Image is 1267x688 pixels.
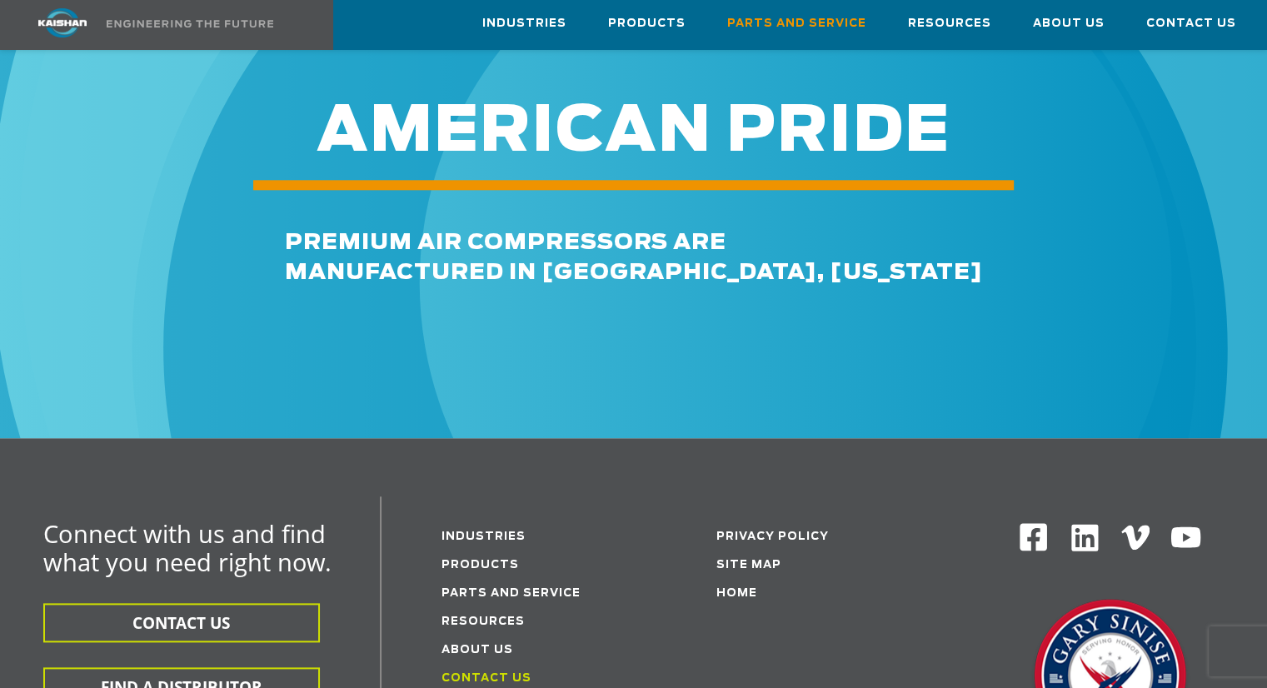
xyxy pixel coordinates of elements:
[716,531,829,542] a: Privacy Policy
[1018,521,1049,552] img: Facebook
[441,588,581,599] a: Parts and service
[441,616,525,627] a: Resources
[716,560,781,571] a: Site Map
[1069,521,1101,554] img: Linkedin
[285,232,983,283] span: premium air compressors are MANUFACTURED IN [GEOGRAPHIC_DATA], [US_STATE]
[608,14,686,33] span: Products
[482,1,566,46] a: Industries
[43,603,320,642] button: CONTACT US
[441,531,526,542] a: Industries
[716,588,757,599] a: Home
[43,517,332,578] span: Connect with us and find what you need right now.
[1170,521,1202,554] img: Youtube
[482,14,566,33] span: Industries
[441,645,513,656] a: About Us
[1121,525,1150,549] img: Vimeo
[107,20,273,27] img: Engineering the future
[441,560,519,571] a: Products
[441,673,531,684] a: Contact Us
[1146,14,1236,33] span: Contact Us
[1033,14,1105,33] span: About Us
[908,1,991,46] a: Resources
[727,14,866,33] span: Parts and Service
[908,14,991,33] span: Resources
[608,1,686,46] a: Products
[727,1,866,46] a: Parts and Service
[1033,1,1105,46] a: About Us
[1146,1,1236,46] a: Contact Us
